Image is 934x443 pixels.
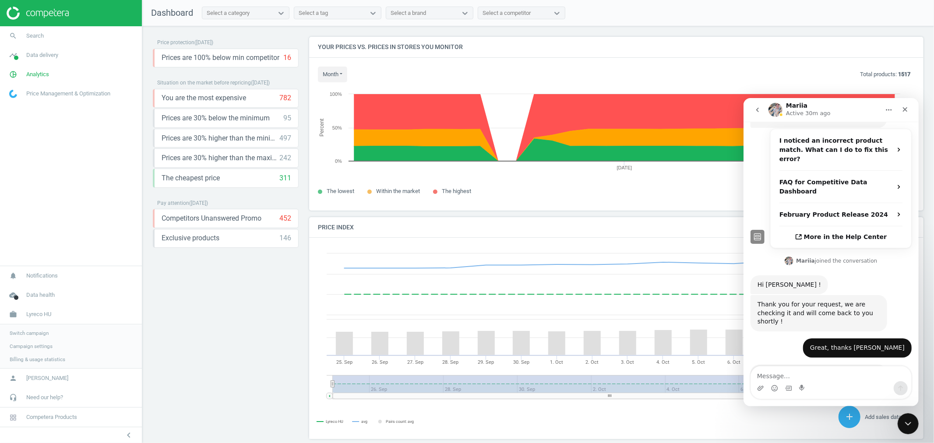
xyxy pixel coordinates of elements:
span: ( [DATE] ) [194,39,213,46]
div: 146 [279,233,291,243]
div: 95 [283,113,291,123]
i: chevron_left [123,430,134,440]
span: Price protection [157,39,194,46]
tspan: 25. Sep [336,359,352,365]
iframe: Intercom live chat [744,98,919,406]
span: Search [26,32,44,40]
span: Pay attention [157,200,189,206]
span: Prices are 30% below the minimum [162,113,270,123]
i: add [844,411,855,422]
span: Campaign settings [10,343,53,350]
span: Dashboard [151,7,193,18]
h4: Price Index [309,217,923,238]
div: Select a competitor [483,9,531,17]
span: The highest [442,188,471,194]
button: Emoji picker [28,287,35,294]
span: Analytics [26,70,49,78]
span: The lowest [327,188,354,194]
tspan: 27. Sep [407,359,423,365]
span: Prices are 30% higher than the maximal [162,153,279,163]
tspan: 1. Oct [550,359,564,365]
span: Switch campaign [10,330,49,337]
text: 50% [332,125,342,130]
img: wGWNvw8QSZomAAAAABJRU5ErkJggg== [9,90,17,98]
text: 0% [335,158,342,164]
div: Mariia says… [7,267,168,319]
b: 1517 [898,71,910,77]
div: Select a brand [391,9,426,17]
textarea: Message… [7,268,168,283]
div: Select a tag [299,9,328,17]
i: cloud_done [5,287,21,303]
div: Select a category [207,9,250,17]
img: ajHJNr6hYgQAAAAASUVORK5CYII= [7,7,69,20]
span: Price Management & Optimization [26,90,110,98]
tspan: 26. Sep [372,359,388,365]
i: notifications [5,267,21,284]
span: Billing & usage statistics [10,356,65,363]
i: headset_mic [5,389,21,406]
span: Prices are 30% higher than the minimum [162,134,279,143]
iframe: Intercom live chat [898,413,919,434]
span: Data delivery [26,51,58,59]
span: Competitors Unanswered Promo [162,214,261,223]
tspan: 2. Oct [586,359,599,365]
div: 311 [279,173,291,183]
button: Send a message… [150,283,164,297]
i: person [5,370,21,387]
span: Exclusive products [162,233,219,243]
text: 100% [330,91,342,97]
i: work [5,306,21,323]
span: The cheapest price [162,173,220,183]
tspan: 5. Oct [692,359,705,365]
div: 782 [279,93,291,103]
span: Prices are 100% below min competitor [162,53,279,63]
span: Data health [26,291,55,299]
h4: Your prices vs. prices in stores you monitor [309,37,923,57]
span: Situation on the market before repricing [157,80,251,86]
div: 16 [283,53,291,63]
div: 497 [279,134,291,143]
tspan: [DATE] [617,165,632,170]
span: Add sales data [865,414,902,420]
button: month [318,67,347,82]
p: Total products: [860,70,910,78]
button: Start recording [56,287,63,294]
span: Notifications [26,272,58,280]
tspan: 4. Oct [656,359,670,365]
span: Need our help? [26,394,63,401]
i: pie_chart_outlined [5,66,21,83]
tspan: 3. Oct [621,359,634,365]
tspan: 6. Oct [727,359,740,365]
tspan: Lyreco HU [326,419,343,424]
tspan: Pairs count: avg [386,419,414,424]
